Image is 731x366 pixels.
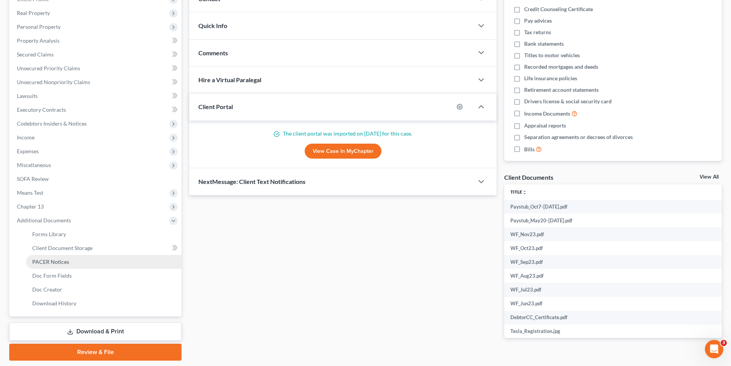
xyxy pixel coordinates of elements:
[721,340,727,346] span: 3
[504,173,553,181] div: Client Documents
[17,120,87,127] span: Codebtors Insiders & Notices
[32,300,76,306] span: Download History
[504,269,727,283] td: WF_Aug23.pdf
[17,106,66,113] span: Executory Contracts
[17,23,61,30] span: Personal Property
[17,176,49,182] span: SOFA Review
[17,37,59,44] span: Property Analysis
[700,174,719,180] a: View All
[9,344,182,361] a: Review & File
[705,340,723,358] iframe: Intercom live chat
[17,189,43,196] span: Means Test
[522,190,527,195] i: unfold_more
[504,241,727,255] td: WF_Oct23.pdf
[26,255,182,269] a: PACER Notices
[524,51,580,59] span: Titles to motor vehicles
[504,325,727,338] td: Tesla_Registration.jpg
[32,286,62,293] span: Doc Creator
[524,17,552,25] span: Pay advices
[524,75,577,82] span: Life insurance policies
[524,122,566,129] span: Appraisal reports
[524,98,612,105] span: Drivers license & social security card
[17,162,51,168] span: Miscellaneous
[17,51,54,58] span: Secured Claims
[510,189,527,195] a: Titleunfold_more
[198,178,305,185] span: NextMessage: Client Text Notifications
[504,255,727,269] td: WF_Sep23.pdf
[17,93,38,99] span: Lawsuits
[9,323,182,341] a: Download & Print
[17,148,39,154] span: Expenses
[17,79,90,85] span: Unsecured Nonpriority Claims
[198,130,487,137] p: The client portal was imported on [DATE] for this case.
[524,133,633,141] span: Separation agreements or decrees of divorces
[504,214,727,227] td: Paystub_May20-[DATE].pdf
[504,297,727,311] td: WF_Jun23.pdf
[26,283,182,296] a: Doc Creator
[524,40,564,48] span: Bank statements
[524,86,599,94] span: Retirement account statements
[17,217,71,224] span: Additional Documents
[11,89,182,103] a: Lawsuits
[524,110,570,118] span: Income Documents
[305,144,381,159] a: View Case in MyChapter
[11,34,182,48] a: Property Analysis
[198,22,227,29] span: Quick Info
[26,296,182,310] a: Download History
[32,272,72,279] span: Doc Form Fields
[11,48,182,61] a: Secured Claims
[26,269,182,283] a: Doc Form Fields
[32,258,69,265] span: PACER Notices
[524,28,551,36] span: Tax returns
[524,63,598,71] span: Recorded mortgages and deeds
[11,172,182,186] a: SOFA Review
[198,103,233,110] span: Client Portal
[17,134,35,141] span: Income
[504,227,727,241] td: WF_Nov23.pdf
[504,283,727,296] td: WF_Jul23.pdf
[504,311,727,325] td: DebtorCC_Certificate.pdf
[26,241,182,255] a: Client Document Storage
[17,203,44,210] span: Chapter 13
[11,103,182,117] a: Executory Contracts
[26,227,182,241] a: Forms Library
[198,49,228,56] span: Comments
[524,5,593,13] span: Credit Counseling Certificate
[504,200,727,214] td: Paystub_Oct7-[DATE].pdf
[11,75,182,89] a: Unsecured Nonpriority Claims
[17,10,50,16] span: Real Property
[198,76,261,83] span: Hire a Virtual Paralegal
[11,61,182,75] a: Unsecured Priority Claims
[17,65,80,71] span: Unsecured Priority Claims
[524,146,535,153] span: Bills
[32,231,66,237] span: Forms Library
[32,245,92,251] span: Client Document Storage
